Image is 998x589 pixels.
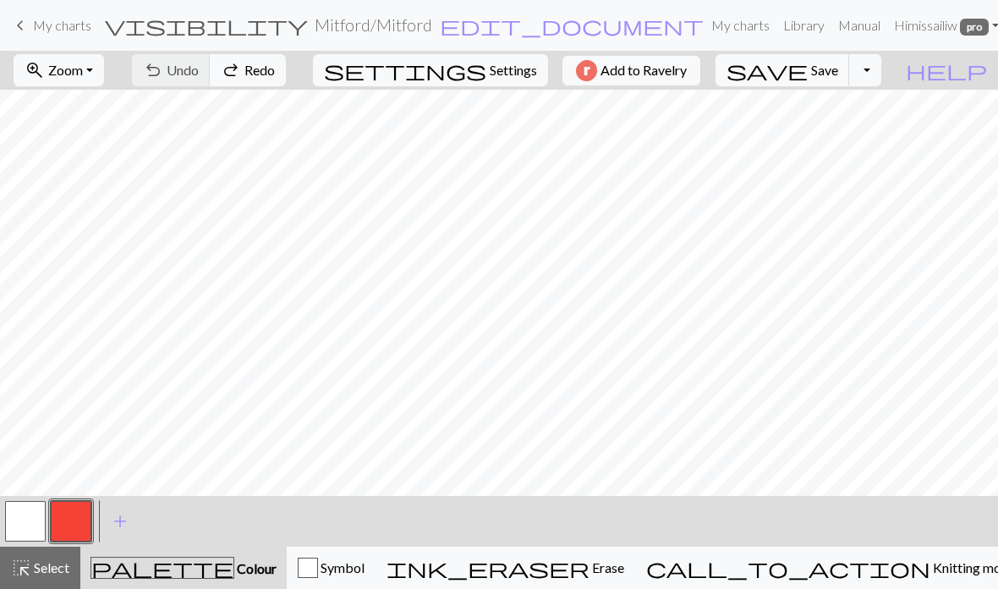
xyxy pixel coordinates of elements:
a: Library [776,8,831,42]
span: Redo [244,62,275,78]
span: Settings [490,60,537,80]
span: call_to_action [646,556,930,580]
span: save [727,58,808,82]
span: redo [221,58,241,82]
i: Settings [324,60,486,80]
span: Zoom [48,62,83,78]
button: Colour [80,547,287,589]
span: zoom_in [25,58,45,82]
span: highlight_alt [11,556,31,580]
a: My charts [705,8,776,42]
button: SettingsSettings [313,54,548,86]
button: Add to Ravelry [562,56,700,85]
button: Redo [210,54,286,86]
h2: Mitford / Mitford [315,15,432,35]
span: palette [91,556,233,580]
span: Select [31,559,69,575]
button: Save [716,54,850,86]
button: Erase [376,547,635,589]
span: My charts [33,17,91,33]
button: Zoom [14,54,104,86]
span: keyboard_arrow_left [10,14,30,37]
button: Symbol [287,547,376,589]
a: My charts [10,11,91,40]
span: pro [960,19,989,36]
span: edit_document [440,14,704,37]
span: settings [324,58,486,82]
span: visibility [105,14,308,37]
span: add [110,509,130,533]
img: Ravelry [576,60,597,81]
span: help [906,58,987,82]
span: Erase [589,559,624,575]
span: ink_eraser [387,556,589,580]
span: Save [811,62,838,78]
span: Colour [234,560,277,576]
span: Symbol [318,559,365,575]
a: Manual [831,8,887,42]
span: Add to Ravelry [600,60,687,81]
